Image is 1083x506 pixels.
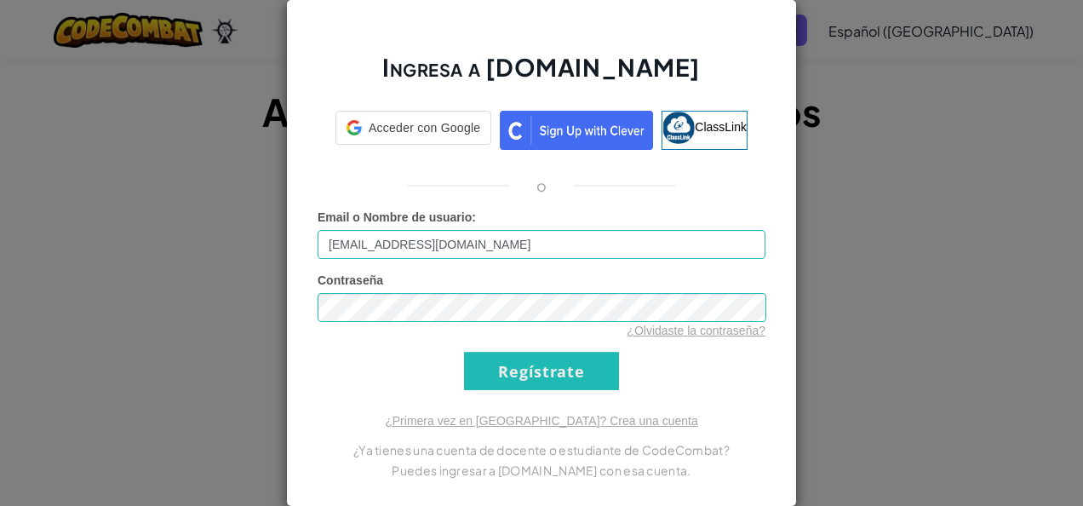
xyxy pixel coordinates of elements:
[318,460,765,480] p: Puedes ingresar a [DOMAIN_NAME] con esa cuenta.
[627,324,765,337] a: ¿Olvidaste la contraseña?
[318,51,765,101] h2: Ingresa a [DOMAIN_NAME]
[536,175,547,196] p: o
[369,119,480,136] span: Acceder con Google
[695,120,747,134] span: ClassLink
[385,414,698,428] a: ¿Primera vez en [GEOGRAPHIC_DATA]? Crea una cuenta
[464,352,619,390] input: Regístrate
[318,210,472,224] span: Email o Nombre de usuario
[662,112,695,144] img: classlink-logo-small.png
[500,111,653,150] img: clever_sso_button@2x.png
[318,209,476,226] label: :
[335,111,491,145] div: Acceder con Google
[318,273,383,287] span: Contraseña
[335,111,491,150] a: Acceder con Google
[318,440,765,460] p: ¿Ya tienes una cuenta de docente o estudiante de CodeCombat?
